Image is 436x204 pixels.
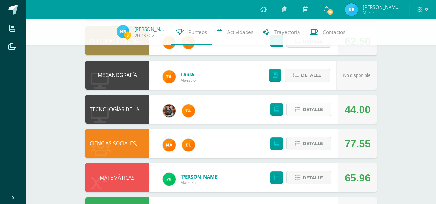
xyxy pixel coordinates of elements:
[85,61,149,90] div: MECANOGRAFÍA
[180,71,196,77] a: Tania
[134,26,167,32] a: [PERSON_NAME]
[345,95,370,124] div: 44.00
[180,180,219,185] span: Maestro
[301,69,321,81] span: Detalle
[180,173,219,180] a: [PERSON_NAME]
[124,31,131,39] span: 0
[182,139,195,151] img: 31c982a1c1d67d3c4d1e96adbf671f86.png
[85,95,149,124] div: TECNOLOGÍAS DEL APRENDIZAJE Y LA COMUNICACIÓN
[85,163,149,192] div: MATEMÁTICAS
[258,19,305,45] a: Trayectoria
[134,32,155,39] a: 2023302
[163,104,176,117] img: 60a759e8b02ec95d430434cf0c0a55c7.png
[180,77,196,83] span: Maestro
[303,138,323,150] span: Detalle
[327,8,334,15] span: 26
[303,103,323,115] span: Detalle
[286,171,331,184] button: Detalle
[227,29,253,35] span: Actividades
[323,29,345,35] span: Contactos
[182,104,195,117] img: feaeb2f9bb45255e229dc5fdac9a9f6b.png
[163,139,176,151] img: 266030d5bbfb4fab9f05b9da2ad38396.png
[163,173,176,186] img: dfa1fd8186729af5973cf42d94c5b6ba.png
[163,70,176,83] img: feaeb2f9bb45255e229dc5fdac9a9f6b.png
[343,73,370,78] span: No disponible
[286,103,331,116] button: Detalle
[305,19,350,45] a: Contactos
[285,69,330,82] button: Detalle
[345,163,370,192] div: 65.96
[274,29,300,35] span: Trayectoria
[345,3,358,16] img: 420ffa6ce9e7ead82f6aec278d797962.png
[363,4,401,10] span: [PERSON_NAME] [PERSON_NAME]
[363,10,401,15] span: Mi Perfil
[345,129,370,158] div: 77.55
[188,29,207,35] span: Punteos
[212,19,258,45] a: Actividades
[85,129,149,158] div: CIENCIAS SOCIALES, FORMACIÓN CIUDADANA E INTERCULTURALIDAD
[117,25,129,38] img: 420ffa6ce9e7ead82f6aec278d797962.png
[286,137,331,150] button: Detalle
[303,172,323,184] span: Detalle
[171,19,212,45] a: Punteos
